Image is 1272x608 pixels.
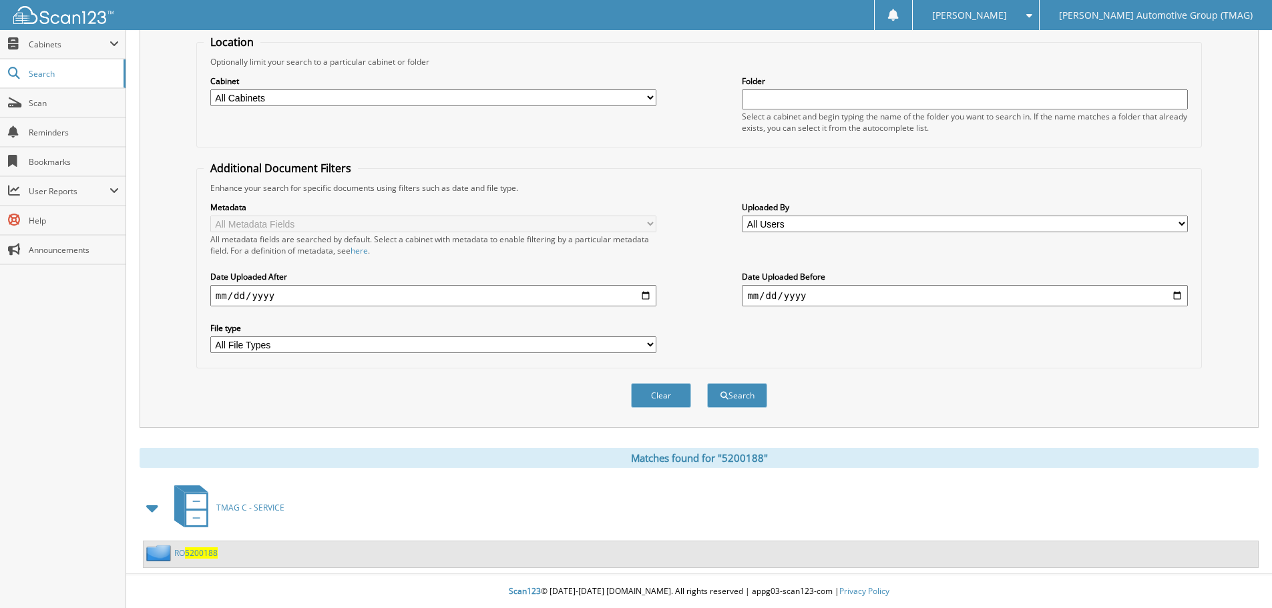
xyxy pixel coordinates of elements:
span: [PERSON_NAME] [932,11,1007,19]
label: File type [210,322,656,334]
div: Enhance your search for specific documents using filters such as date and file type. [204,182,1195,194]
div: Optionally limit your search to a particular cabinet or folder [204,56,1195,67]
div: Matches found for "5200188" [140,448,1259,468]
label: Cabinet [210,75,656,87]
button: Search [707,383,767,408]
a: here [351,245,368,256]
span: [PERSON_NAME] Automotive Group (TMAG) [1059,11,1253,19]
label: Date Uploaded After [210,271,656,282]
span: Bookmarks [29,156,119,168]
div: Select a cabinet and begin typing the name of the folder you want to search in. If the name match... [742,111,1188,133]
div: © [DATE]-[DATE] [DOMAIN_NAME]. All rights reserved | appg03-scan123-com | [126,575,1272,608]
img: folder2.png [146,545,174,561]
iframe: Chat Widget [1205,544,1272,608]
input: end [742,285,1188,306]
label: Folder [742,75,1188,87]
span: 5200188 [185,547,218,559]
a: TMAG C - SERVICE [166,481,284,534]
span: Help [29,215,119,226]
button: Clear [631,383,691,408]
legend: Additional Document Filters [204,161,358,176]
span: User Reports [29,186,110,197]
label: Metadata [210,202,656,213]
span: Search [29,68,117,79]
span: TMAG C - SERVICE [216,502,284,513]
a: Privacy Policy [839,585,889,597]
span: Announcements [29,244,119,256]
a: RO5200188 [174,547,218,559]
img: scan123-logo-white.svg [13,6,114,24]
legend: Location [204,35,260,49]
span: Cabinets [29,39,110,50]
label: Uploaded By [742,202,1188,213]
span: Scan123 [509,585,541,597]
span: Reminders [29,127,119,138]
input: start [210,285,656,306]
label: Date Uploaded Before [742,271,1188,282]
div: All metadata fields are searched by default. Select a cabinet with metadata to enable filtering b... [210,234,656,256]
span: Scan [29,97,119,109]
